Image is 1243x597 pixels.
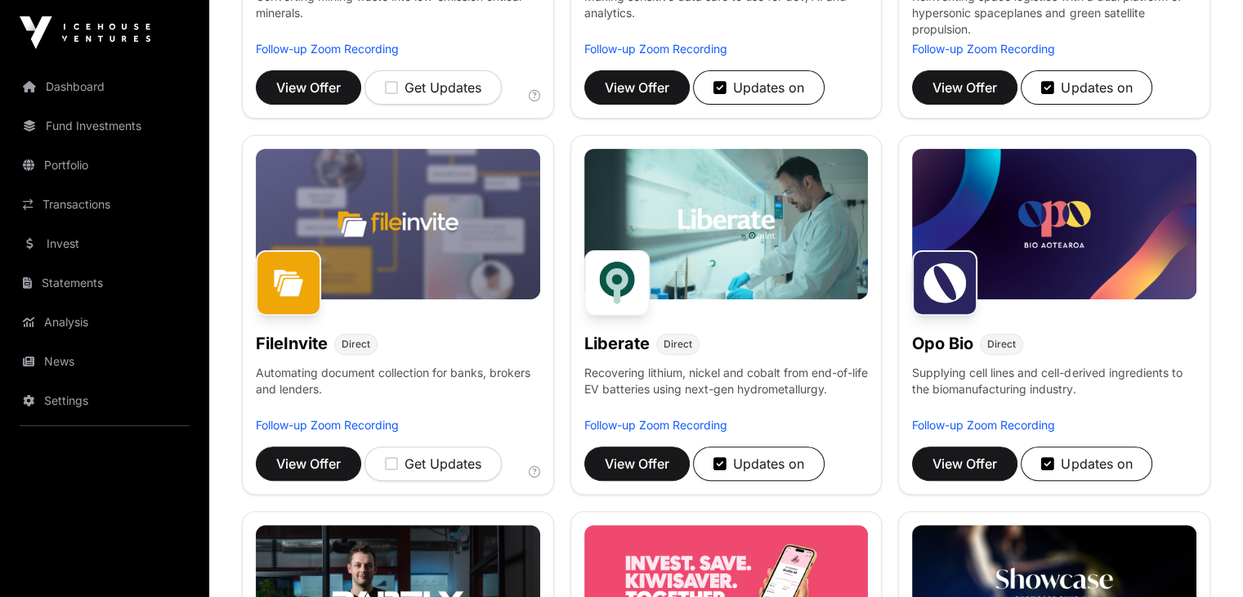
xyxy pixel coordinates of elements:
[256,365,540,417] p: Automating document collection for banks, brokers and lenders.
[364,70,502,105] button: Get Updates
[256,42,399,56] a: Follow-up Zoom Recording
[693,447,825,481] button: Updates on
[932,454,997,474] span: View Offer
[584,149,869,299] img: Liberate-Banner.jpg
[13,69,196,105] a: Dashboard
[1021,447,1152,481] button: Updates on
[912,365,1196,397] p: Supplying cell lines and cell-derived ingredients to the biomanufacturing industry.
[13,226,196,262] a: Invest
[987,338,1016,351] span: Direct
[13,383,196,419] a: Settings
[912,42,1055,56] a: Follow-up Zoom Recording
[584,418,727,432] a: Follow-up Zoom Recording
[584,447,690,481] button: View Offer
[713,78,804,97] div: Updates on
[584,42,727,56] a: Follow-up Zoom Recording
[1161,518,1243,597] iframe: Chat Widget
[1041,454,1132,474] div: Updates on
[584,365,869,417] p: Recovering lithium, nickel and cobalt from end-of-life EV batteries using next-gen hydrometallurgy.
[13,186,196,222] a: Transactions
[13,108,196,144] a: Fund Investments
[20,16,150,49] img: Icehouse Ventures Logo
[256,250,321,316] img: FileInvite
[364,447,502,481] button: Get Updates
[276,78,341,97] span: View Offer
[584,70,690,105] button: View Offer
[664,338,692,351] span: Direct
[605,78,669,97] span: View Offer
[276,454,341,474] span: View Offer
[256,70,361,105] button: View Offer
[912,447,1017,481] button: View Offer
[912,250,977,316] img: Opo Bio
[605,454,669,474] span: View Offer
[256,332,328,355] h1: FileInvite
[385,78,481,97] div: Get Updates
[912,332,973,355] h1: Opo Bio
[1041,78,1132,97] div: Updates on
[912,418,1055,432] a: Follow-up Zoom Recording
[342,338,370,351] span: Direct
[13,147,196,183] a: Portfolio
[912,149,1196,299] img: Opo-Bio-Banner.jpg
[13,265,196,301] a: Statements
[584,250,650,316] img: Liberate
[693,70,825,105] button: Updates on
[385,454,481,474] div: Get Updates
[584,332,650,355] h1: Liberate
[912,70,1017,105] button: View Offer
[932,78,997,97] span: View Offer
[13,304,196,340] a: Analysis
[256,418,399,432] a: Follow-up Zoom Recording
[256,447,361,481] button: View Offer
[256,149,540,299] img: File-Invite-Banner.jpg
[13,343,196,379] a: News
[1021,70,1152,105] button: Updates on
[713,454,804,474] div: Updates on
